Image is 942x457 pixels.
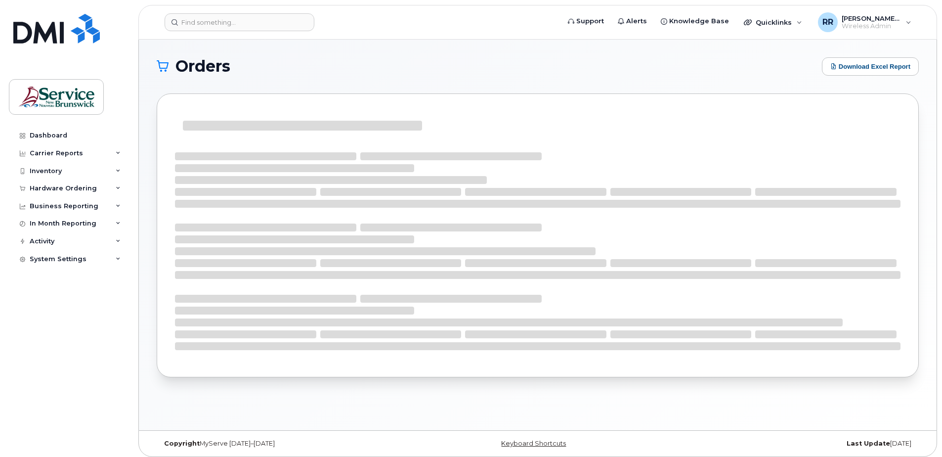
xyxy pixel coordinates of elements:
[157,440,411,448] div: MyServe [DATE]–[DATE]
[847,440,890,447] strong: Last Update
[822,57,919,76] button: Download Excel Report
[665,440,919,448] div: [DATE]
[164,440,200,447] strong: Copyright
[501,440,566,447] a: Keyboard Shortcuts
[175,59,230,74] span: Orders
